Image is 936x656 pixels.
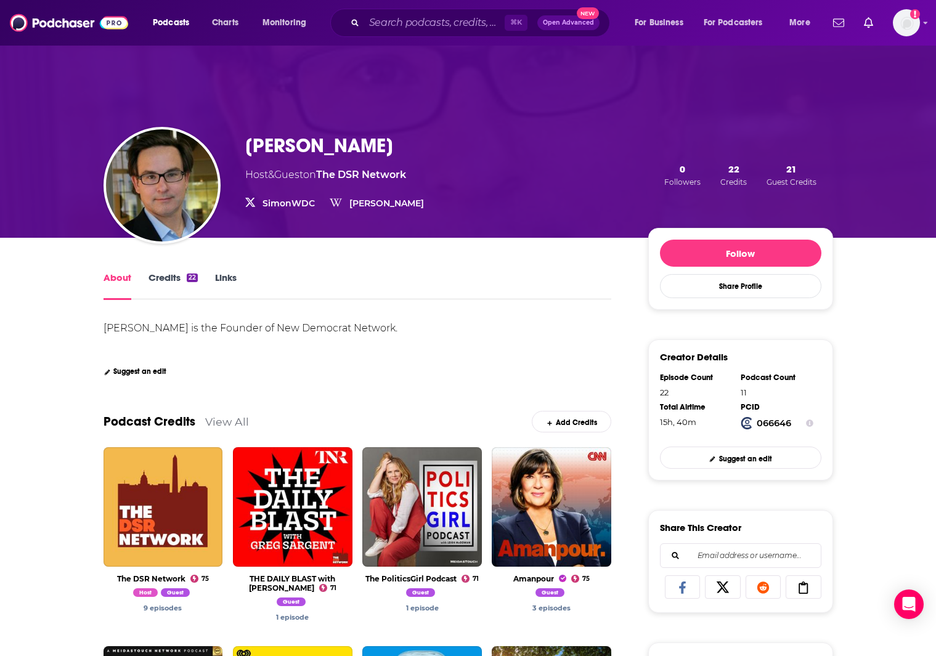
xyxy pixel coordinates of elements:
h3: Creator Details [660,351,728,363]
a: Copy Link [786,575,821,599]
button: Show Info [806,417,813,429]
span: New [577,7,599,19]
a: Suggest an edit [104,367,167,376]
span: Guest [277,597,306,606]
button: open menu [696,13,781,33]
div: Search podcasts, credits, & more... [342,9,622,37]
a: Show notifications dropdown [828,12,849,33]
a: Simon Rosenberg [535,590,568,599]
button: open menu [781,13,826,33]
span: Followers [664,177,701,187]
a: Amanpour [513,574,566,583]
h1: [PERSON_NAME] [245,134,393,158]
span: 21 [786,163,797,175]
a: 71 [319,584,336,592]
a: Share on Facebook [665,575,701,599]
a: Podcast Credits [104,414,195,429]
a: Simon Rosenberg [406,604,439,612]
a: Simon Rosenberg [133,590,161,599]
a: Share on Reddit [746,575,781,599]
a: About [104,272,131,300]
a: THE DAILY BLAST with Greg Sargent [249,574,335,593]
span: ⌘ K [505,15,527,31]
img: Podchaser - Follow, Share and Rate Podcasts [10,11,128,34]
svg: Add a profile image [910,9,920,19]
a: [PERSON_NAME] [349,198,424,209]
button: Share Profile [660,274,821,298]
div: Podcast Count [741,373,813,383]
button: Open AdvancedNew [537,15,600,30]
div: 22 [660,387,733,397]
span: For Business [635,14,683,31]
span: on [303,169,406,180]
h3: Share This Creator [660,522,741,533]
span: Guest [274,169,303,180]
span: Guest [161,588,190,597]
span: Guest Credits [767,177,816,187]
a: Simon Rosenberg [276,613,309,622]
span: Host [245,169,268,180]
a: View All [205,415,249,428]
a: 75 [571,575,590,583]
a: The PoliticsGirl Podcast [365,574,457,583]
button: Follow [660,240,821,267]
span: 22 [728,163,739,175]
button: open menu [626,13,699,33]
a: Links [215,272,237,300]
span: 71 [473,577,479,581]
span: Guest [406,588,435,597]
img: Simon Rosenberg [106,129,218,241]
span: Guest [535,588,564,597]
span: Podcasts [153,14,189,31]
div: Search followers [660,543,821,568]
div: 11 [741,387,813,397]
span: & [268,169,274,180]
span: Charts [212,14,238,31]
a: SimonWDC [262,198,315,209]
div: Episode Count [660,373,733,383]
div: 22 [187,273,198,282]
div: Total Airtime [660,402,733,412]
img: User Profile [893,9,920,36]
span: 75 [201,577,209,581]
span: 71 [330,586,336,591]
span: Monitoring [262,14,306,31]
a: Simon Rosenberg [277,599,309,608]
a: 71 [462,575,479,583]
button: Show profile menu [893,9,920,36]
input: Search podcasts, credits, & more... [364,13,505,33]
a: Show notifications dropdown [859,12,878,33]
a: 75 [190,575,209,583]
a: Simon Rosenberg [144,604,182,612]
span: 15 hours, 40 minutes, 1 second [660,417,696,427]
span: Open Advanced [543,20,594,26]
button: 22Credits [717,163,751,187]
a: Suggest an edit [660,447,821,468]
span: 75 [582,577,590,581]
a: Simon Rosenberg [406,590,438,599]
span: Host [133,588,158,597]
span: More [789,14,810,31]
button: open menu [254,13,322,33]
span: Credits [720,177,747,187]
button: open menu [144,13,205,33]
a: Simon Rosenberg [161,590,193,599]
img: Podchaser Creator ID logo [741,417,753,429]
a: The DSR Network [117,574,185,583]
a: Charts [204,13,246,33]
span: Logged in as EC_2026 [893,9,920,36]
button: 0Followers [661,163,704,187]
div: [PERSON_NAME] is the Founder of New Democrat Network. [104,322,397,334]
a: Share on X/Twitter [705,575,741,599]
a: Credits22 [149,272,198,300]
a: Simon Rosenberg [532,604,571,612]
input: Email address or username... [670,544,811,567]
a: Add Credits [532,411,611,432]
button: 21Guest Credits [763,163,820,187]
span: 0 [680,163,685,175]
